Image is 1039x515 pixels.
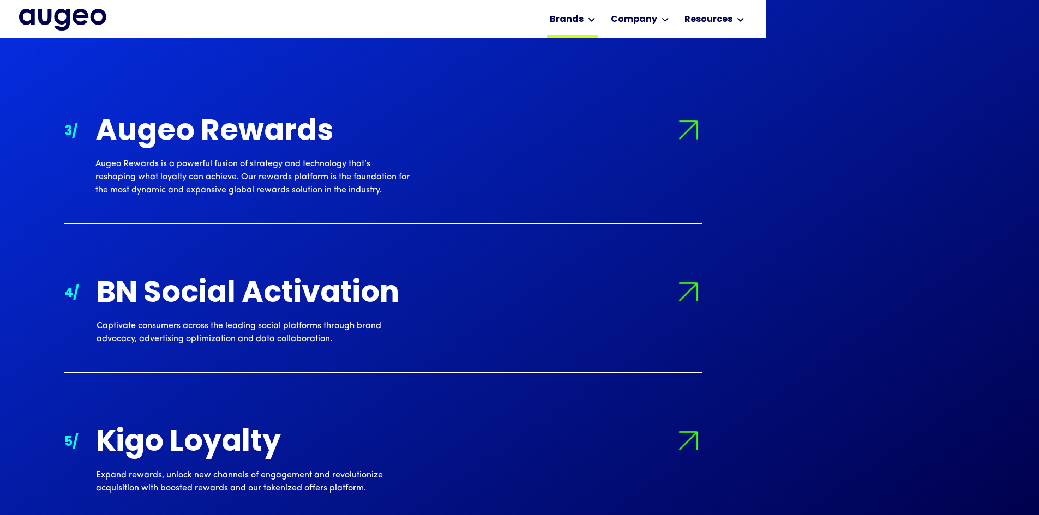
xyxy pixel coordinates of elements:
div: 3 [64,122,72,142]
div: 5 [64,433,73,452]
div: Resources [684,13,732,26]
div: Brands [550,13,584,26]
div: Expand rewards, unlock new channels of engagement and revolutionize acquisition with boosted rewa... [96,469,410,495]
div: / [73,284,79,304]
div: Augeo Rewards is a powerful fusion of strategy and technology that’s reshaping what loyalty can a... [95,157,410,197]
img: Arrow symbol in bright green pointing right to indicate an active link. [669,273,708,312]
div: 4 [64,284,73,304]
a: home [19,9,106,32]
img: Arrow symbol in bright green pointing right to indicate an active link. [669,422,708,461]
div: Augeo Rewards [95,117,410,149]
a: 4/Arrow symbol in bright green pointing right to indicate an active link.BN Social ActivationCapt... [64,251,702,373]
div: / [72,122,78,142]
div: Company [611,13,657,26]
div: BN Social Activation [97,278,411,311]
a: 3/Arrow symbol in bright green pointing right to indicate an active link.Augeo RewardsAugeo Rewar... [64,89,702,224]
div: Captivate consumers across the leading social platforms through brand advocacy, advertising optim... [97,319,411,346]
div: Kigo Loyalty [96,427,410,459]
img: Arrow symbol in bright green pointing right to indicate an active link. [669,111,708,149]
div: / [73,433,79,452]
